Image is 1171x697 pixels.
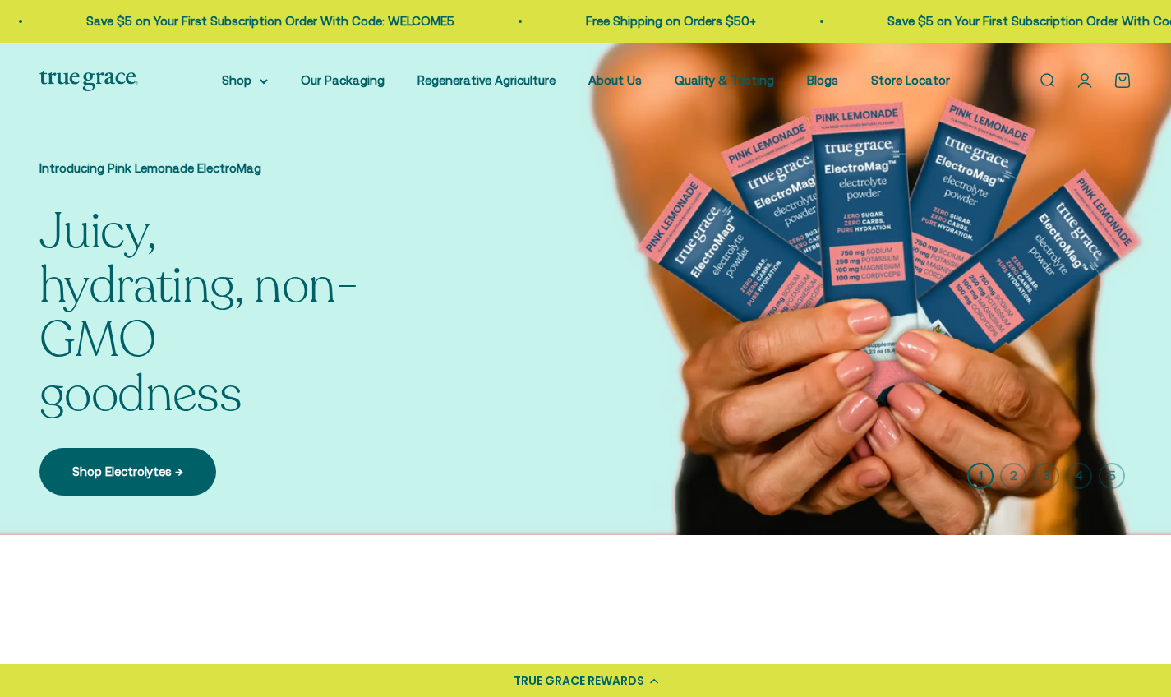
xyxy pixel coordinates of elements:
p: Save $5 on Your First Subscription Order With Code: WELCOME5 [265,12,634,31]
summary: Shop [222,71,268,90]
button: 2 [1000,463,1026,489]
a: Shop Electrolytes → [39,448,216,496]
div: TRUE GRACE REWARDS [514,672,644,690]
a: Quality & Testing [675,73,774,87]
button: 4 [1066,463,1092,489]
a: Regenerative Agriculture [417,73,556,87]
split-lines: Juicy, hydrating, non-GMO goodness [39,198,357,428]
p: Introducing Pink Lemonade ElectroMag [39,159,368,178]
a: Store Locator [871,73,950,87]
button: 5 [1099,463,1125,489]
a: About Us [588,73,642,87]
button: 1 [967,463,994,489]
a: Our Packaging [301,73,385,87]
a: Free Shipping on Orders $50+ [765,14,935,28]
a: Blogs [807,73,838,87]
button: 3 [1033,463,1059,489]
